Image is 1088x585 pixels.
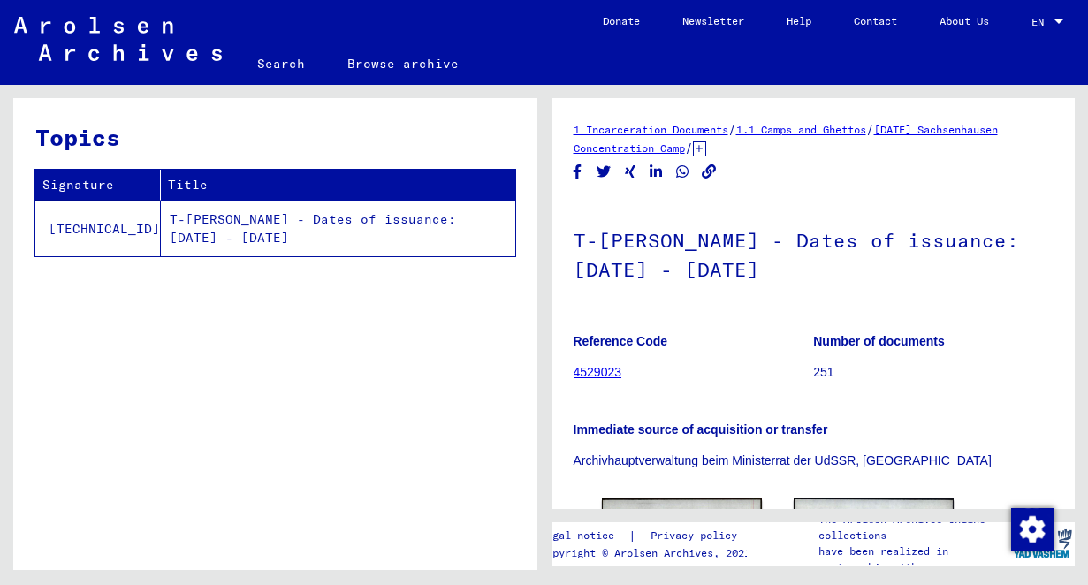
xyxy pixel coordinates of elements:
[813,363,1053,382] p: 251
[161,201,515,256] td: T-[PERSON_NAME] - Dates of issuance: [DATE] - [DATE]
[813,334,945,348] b: Number of documents
[540,527,628,545] a: Legal notice
[866,121,874,137] span: /
[1011,508,1054,551] img: Change consent
[621,161,640,183] button: Share on Xing
[673,161,692,183] button: Share on WhatsApp
[35,170,161,201] th: Signature
[14,17,222,61] img: Arolsen_neg.svg
[326,42,480,85] a: Browse archive
[236,42,326,85] a: Search
[574,200,1054,307] h1: T-[PERSON_NAME] - Dates of issuance: [DATE] - [DATE]
[574,422,828,437] b: Immediate source of acquisition or transfer
[700,161,719,183] button: Copy link
[728,121,736,137] span: /
[595,161,613,183] button: Share on Twitter
[574,365,622,379] a: 4529023
[540,545,758,561] p: Copyright © Arolsen Archives, 2021
[736,123,866,136] a: 1.1 Camps and Ghettos
[685,140,693,156] span: /
[161,170,515,201] th: Title
[818,543,1009,575] p: have been realized in partnership with
[1009,521,1076,566] img: yv_logo.png
[540,527,758,545] div: |
[1031,16,1051,28] span: EN
[574,334,668,348] b: Reference Code
[568,161,587,183] button: Share on Facebook
[636,527,758,545] a: Privacy policy
[35,201,161,256] td: [TECHNICAL_ID]
[818,512,1009,543] p: The Arolsen Archives online collections
[574,123,728,136] a: 1 Incarceration Documents
[574,452,1054,470] p: Archivhauptverwaltung beim Ministerrat der UdSSR, [GEOGRAPHIC_DATA]
[647,161,666,183] button: Share on LinkedIn
[35,120,514,155] h3: Topics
